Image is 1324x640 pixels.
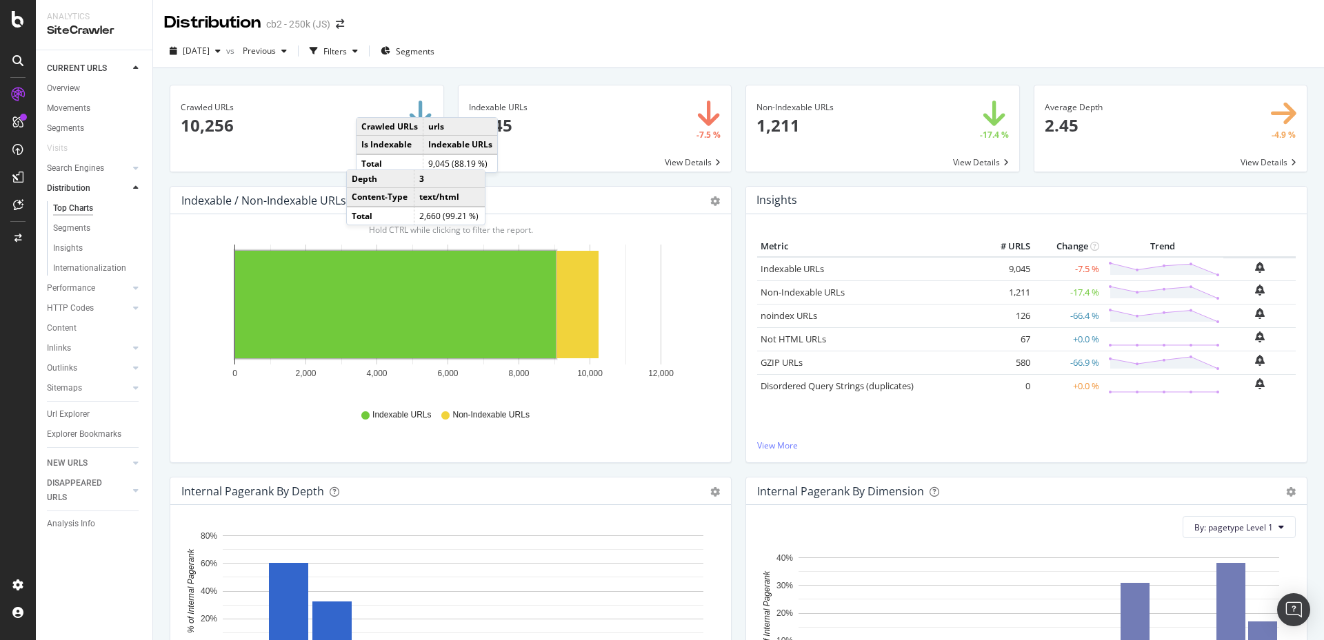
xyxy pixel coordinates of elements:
div: gear [1286,487,1296,497]
text: 4,000 [366,369,387,378]
a: Top Charts [53,201,143,216]
div: gear [710,487,720,497]
svg: A chart. [181,236,715,396]
td: Is Indexable [357,136,423,154]
td: text/html [414,188,485,207]
div: Explorer Bookmarks [47,427,121,442]
div: Analytics [47,11,141,23]
div: Inlinks [47,341,71,355]
a: Segments [53,221,143,236]
td: +0.0 % [1034,327,1103,351]
span: By: pagetype Level 1 [1194,522,1273,533]
td: +0.0 % [1034,374,1103,398]
div: Distribution [47,181,90,196]
div: Distribution [164,11,261,34]
a: Indexable URLs [761,262,824,275]
button: Previous [237,40,292,62]
td: 126 [979,304,1034,327]
td: Total [347,207,414,225]
span: Indexable URLs [372,409,431,421]
a: noindex URLs [761,309,817,322]
button: By: pagetype Level 1 [1183,516,1296,538]
th: Trend [1103,236,1223,257]
td: Total [357,154,423,172]
a: Disordered Query Strings (duplicates) [761,380,914,392]
div: gear [710,196,720,206]
div: Internal Pagerank By Dimension [757,484,924,498]
text: 40% [776,553,793,563]
div: Movements [47,101,90,116]
a: GZIP URLs [761,356,803,369]
text: 0 [232,369,237,378]
div: Sitemaps [47,381,82,395]
span: Previous [237,45,276,56]
text: 60% [201,559,217,568]
a: Content [47,321,143,336]
td: Indexable URLs [423,136,498,154]
td: 580 [979,351,1034,374]
td: 9,045 (88.19 %) [423,154,498,172]
td: Crawled URLs [357,118,423,136]
text: 30% [776,581,793,590]
div: Segments [47,121,84,136]
td: 3 [414,170,485,188]
text: 10,000 [577,369,603,378]
a: Url Explorer [47,407,143,422]
td: Content-Type [347,188,414,207]
td: -66.4 % [1034,304,1103,327]
div: Outlinks [47,361,77,375]
a: Not HTML URLs [761,333,826,345]
div: SiteCrawler [47,23,141,39]
span: vs [226,45,237,56]
a: Analysis Info [47,517,143,531]
div: Content [47,321,77,336]
a: Movements [47,101,143,116]
h4: Insights [756,191,797,209]
td: Depth [347,170,414,188]
a: CURRENT URLS [47,61,129,76]
div: cb2 - 250k (JS) [266,17,330,31]
td: -66.9 % [1034,351,1103,374]
a: Sitemaps [47,381,129,395]
td: -7.5 % [1034,257,1103,281]
a: NEW URLS [47,456,129,471]
div: Search Engines [47,161,104,176]
th: Metric [757,236,979,257]
text: 6,000 [437,369,458,378]
text: 20% [776,608,793,618]
a: Search Engines [47,161,129,176]
div: Visits [47,141,68,156]
td: 1,211 [979,280,1034,304]
span: Non-Indexable URLs [452,409,529,421]
div: arrow-right-arrow-left [336,19,344,29]
div: bell-plus [1255,285,1265,296]
div: Internationalization [53,261,126,276]
a: Performance [47,281,129,296]
a: Insights [53,241,143,256]
span: Segments [396,45,434,57]
div: bell-plus [1255,262,1265,273]
a: View More [757,440,1296,451]
a: Segments [47,121,143,136]
a: HTTP Codes [47,301,129,316]
button: [DATE] [164,40,226,62]
text: 20% [201,615,217,624]
div: DISAPPEARED URLS [47,476,117,505]
a: Non-Indexable URLs [761,286,845,298]
a: Inlinks [47,341,129,355]
div: NEW URLS [47,456,88,471]
div: Performance [47,281,95,296]
div: Open Intercom Messenger [1277,593,1310,626]
text: 2,000 [295,369,316,378]
button: Segments [375,40,440,62]
div: Overview [47,81,80,96]
th: Change [1034,236,1103,257]
a: DISAPPEARED URLS [47,476,129,505]
div: Filters [323,45,347,57]
div: Segments [53,221,90,236]
td: 67 [979,327,1034,351]
div: CURRENT URLS [47,61,107,76]
div: Insights [53,241,83,256]
div: bell-plus [1255,308,1265,319]
text: 8,000 [508,369,529,378]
